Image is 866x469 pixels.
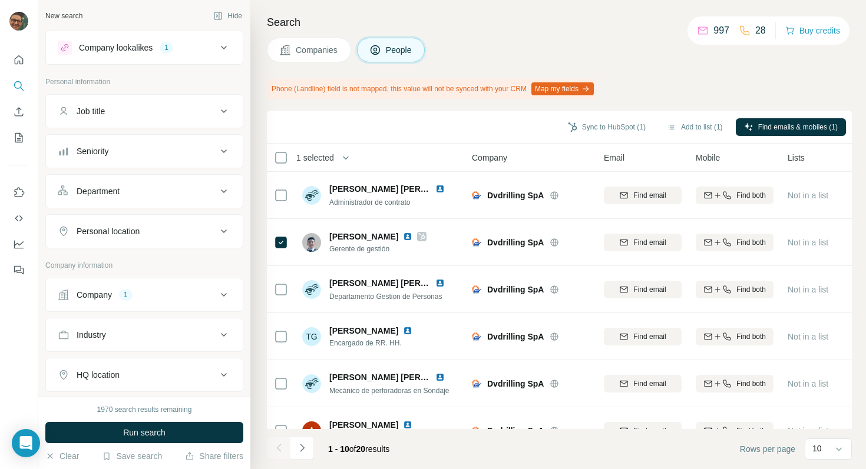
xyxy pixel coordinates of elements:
[487,284,544,295] span: Dvdrilling SpA
[472,426,481,435] img: Logo of Dvdrilling SpA
[77,225,140,237] div: Personal location
[785,22,840,39] button: Buy credits
[329,244,427,254] span: Gerente de gestión
[560,118,654,136] button: Sync to HubSpot (1)
[45,450,79,462] button: Clear
[329,184,470,194] span: [PERSON_NAME] [PERSON_NAME]
[9,182,28,203] button: Use Surfe on LinkedIn
[487,189,544,201] span: Dvdrilling SpA
[302,374,321,393] img: Avatar
[403,232,412,241] img: LinkedIn logo
[302,186,321,205] img: Avatar
[740,443,795,455] span: Rows per page
[604,375,682,393] button: Find email
[45,76,243,87] p: Personal information
[487,378,544,390] span: Dvdrilling SpA
[329,231,398,242] span: [PERSON_NAME]
[604,234,682,251] button: Find email
[472,238,481,247] img: Logo of Dvdrilling SpA
[267,14,852,31] h4: Search
[102,450,162,462] button: Save search
[758,122,838,132] span: Find emails & mobiles (1)
[45,422,243,443] button: Run search
[46,137,243,165] button: Seniority
[736,425,766,436] span: Find both
[97,404,192,415] div: 1970 search results remaining
[46,321,243,349] button: Industry
[9,12,28,31] img: Avatar
[329,372,470,382] span: [PERSON_NAME] [PERSON_NAME]
[205,7,250,25] button: Hide
[46,34,243,62] button: Company lookalikes1
[329,325,398,337] span: [PERSON_NAME]
[531,82,594,95] button: Map my fields
[633,425,666,436] span: Find email
[302,327,321,346] div: TG
[329,338,427,348] span: Encargado de RR. HH.
[736,284,766,295] span: Find both
[487,425,544,437] span: Dvdrilling SpA
[46,217,243,245] button: Personal location
[77,369,120,381] div: HQ location
[487,331,544,342] span: Dvdrilling SpA
[696,152,720,164] span: Mobile
[9,260,28,281] button: Feedback
[736,237,766,248] span: Find both
[696,234,774,251] button: Find both
[788,152,805,164] span: Lists
[356,444,366,454] span: 20
[788,238,828,247] span: Not in a list
[329,387,449,395] span: Mecánico de perforadoras en Sondaje
[696,187,774,204] button: Find both
[736,118,846,136] button: Find emails & mobiles (1)
[472,152,507,164] span: Company
[46,177,243,205] button: Department
[696,422,774,440] button: Find both
[696,375,774,393] button: Find both
[788,332,828,341] span: Not in a list
[77,289,112,301] div: Company
[435,278,445,288] img: LinkedIn logo
[403,420,412,430] img: LinkedIn logo
[296,44,339,56] span: Companies
[12,429,40,457] div: Open Intercom Messenger
[633,331,666,342] span: Find email
[788,191,828,200] span: Not in a list
[9,234,28,255] button: Dashboard
[9,49,28,71] button: Quick start
[296,152,334,164] span: 1 selected
[329,419,398,431] span: [PERSON_NAME]
[604,422,682,440] button: Find email
[46,281,243,309] button: Company1
[403,326,412,335] img: LinkedIn logo
[302,233,321,252] img: Avatar
[788,379,828,388] span: Not in a list
[736,378,766,389] span: Find both
[713,24,729,38] p: 997
[46,97,243,125] button: Job title
[696,328,774,345] button: Find both
[79,42,153,54] div: Company lookalikes
[160,42,173,53] div: 1
[302,421,321,440] img: Avatar
[659,118,731,136] button: Add to list (1)
[633,284,666,295] span: Find email
[604,187,682,204] button: Find email
[604,281,682,298] button: Find email
[328,444,389,454] span: results
[755,24,766,38] p: 28
[487,237,544,248] span: Dvdrilling SpA
[328,444,349,454] span: 1 - 10
[9,127,28,148] button: My lists
[736,190,766,201] span: Find both
[633,378,666,389] span: Find email
[736,331,766,342] span: Find both
[267,79,596,99] div: Phone (Landline) field is not mapped, this value will not be synced with your CRM
[45,11,82,21] div: New search
[472,332,481,341] img: Logo of Dvdrilling SpA
[349,444,356,454] span: of
[329,278,470,288] span: [PERSON_NAME] [PERSON_NAME]
[302,280,321,299] img: Avatar
[329,292,442,301] span: Departamento Gestion de Personas
[77,329,106,341] div: Industry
